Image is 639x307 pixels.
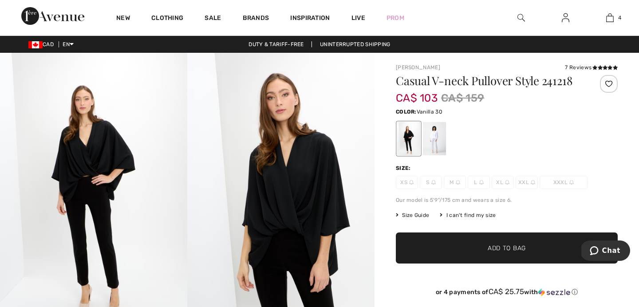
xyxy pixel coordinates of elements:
[555,12,576,24] a: Sign In
[396,83,438,104] span: CA$ 103
[396,164,413,172] div: Size:
[397,122,420,155] div: Black
[517,12,525,23] img: search the website
[441,90,484,106] span: CA$ 159
[205,14,221,24] a: Sale
[562,12,569,23] img: My Info
[21,7,84,25] img: 1ère Avenue
[488,244,526,253] span: Add to Bag
[116,14,130,24] a: New
[396,287,618,299] div: or 4 payments ofCA$ 25.75withSezzle Click to learn more about Sezzle
[396,75,581,87] h1: Casual V-neck Pullover Style 241218
[151,14,183,24] a: Clothing
[290,14,330,24] span: Inspiration
[588,12,631,23] a: 4
[420,176,442,189] span: S
[431,180,436,185] img: ring-m.svg
[505,180,509,185] img: ring-m.svg
[28,41,43,48] img: Canadian Dollar
[396,196,618,204] div: Our model is 5'9"/175 cm and wears a size 6.
[468,176,490,189] span: L
[456,180,460,185] img: ring-m.svg
[396,232,618,264] button: Add to Bag
[540,176,588,189] span: XXXL
[618,14,621,22] span: 4
[489,287,525,296] span: CA$ 25.75
[417,109,442,115] span: Vanilla 30
[606,12,614,23] img: My Bag
[538,288,570,296] img: Sezzle
[396,109,417,115] span: Color:
[479,180,484,185] img: ring-m.svg
[28,41,57,47] span: CAD
[581,240,630,263] iframe: Opens a widget where you can chat to one of our agents
[569,180,574,185] img: ring-m.svg
[444,176,466,189] span: M
[492,176,514,189] span: XL
[351,13,365,23] a: Live
[440,211,496,219] div: I can't find my size
[531,180,535,185] img: ring-m.svg
[396,211,429,219] span: Size Guide
[396,287,618,296] div: or 4 payments of with
[396,64,440,71] a: [PERSON_NAME]
[516,176,538,189] span: XXL
[409,180,414,185] img: ring-m.svg
[396,176,418,189] span: XS
[63,41,74,47] span: EN
[243,14,269,24] a: Brands
[565,63,618,71] div: 7 Reviews
[423,122,446,155] div: Vanilla 30
[387,13,404,23] a: Prom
